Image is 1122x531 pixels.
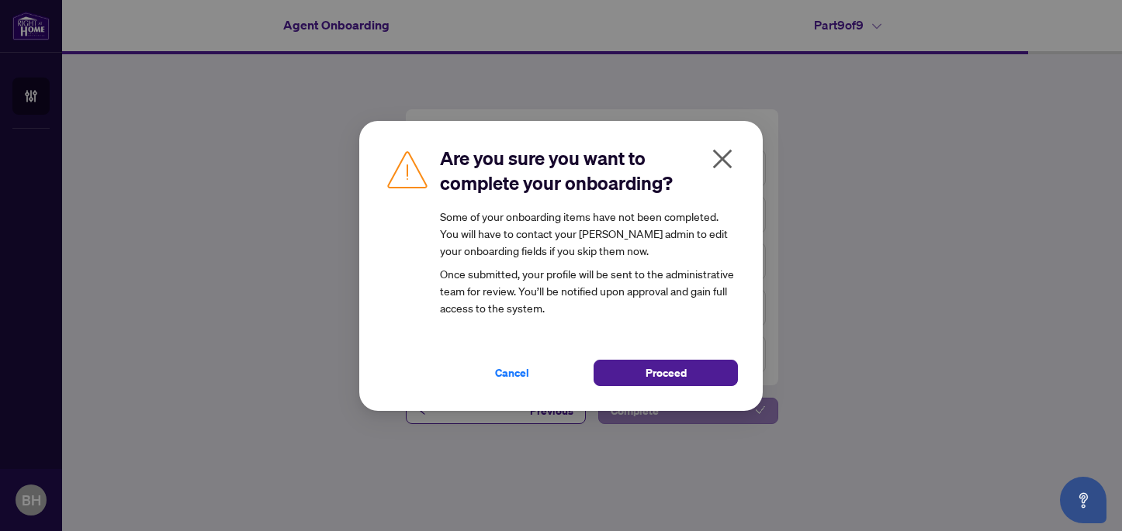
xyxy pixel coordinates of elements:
[594,360,738,386] button: Proceed
[440,146,738,195] h2: Are you sure you want to complete your onboarding?
[710,147,735,171] span: close
[1060,477,1106,523] button: Open asap
[440,208,738,316] article: Once submitted, your profile will be sent to the administrative team for review. You’ll be notifi...
[440,360,584,386] button: Cancel
[440,208,738,259] div: Some of your onboarding items have not been completed. You will have to contact your [PERSON_NAME...
[646,360,687,385] span: Proceed
[495,360,529,385] span: Cancel
[384,146,431,192] img: Caution Icon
